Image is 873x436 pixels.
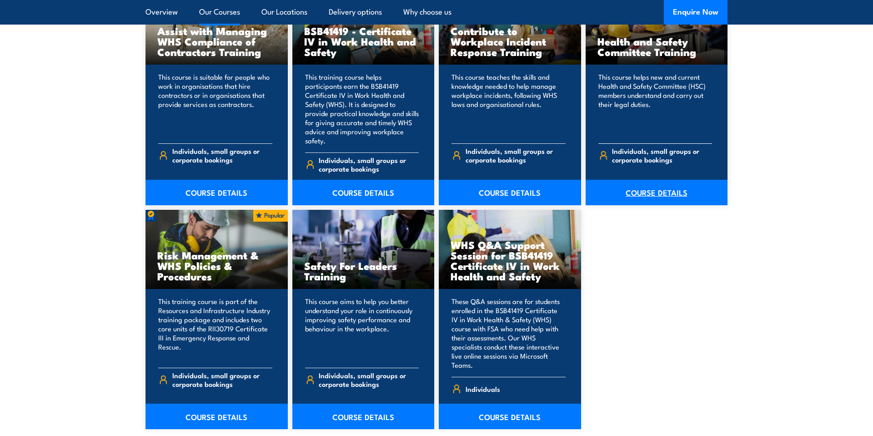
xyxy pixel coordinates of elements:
[439,180,581,205] a: COURSE DETAILS
[158,297,272,360] p: This training course is part of the Resources and Infrastructure Industry training package and in...
[157,250,276,281] h3: Risk Management & WHS Policies & Procedures
[586,180,728,205] a: COURSE DETAILS
[292,404,435,429] a: COURSE DETAILS
[466,147,566,164] span: Individuals, small groups or corporate bookings
[452,72,566,136] p: This course teaches the skills and knowledge needed to help manage workplace incidents, following...
[451,239,569,281] h3: WHS Q&A Support Session for BSB41419 Certificate IV in Work Health and Safety
[172,147,272,164] span: Individuals, small groups or corporate bookings
[612,147,712,164] span: Individuals, small groups or corporate bookings
[157,25,276,57] h3: Assist with Managing WHS Compliance of Contractors Training
[452,297,566,370] p: These Q&A sessions are for students enrolled in the BSB41419 Certificate IV in Work Health & Safe...
[598,72,712,136] p: This course helps new and current Health and Safety Committee (HSC) members understand and carry ...
[158,72,272,136] p: This course is suitable for people who work in organisations that hire contractors or in organisa...
[305,72,419,145] p: This training course helps participants earn the BSB41419 Certificate IV in Work Health and Safet...
[451,25,569,57] h3: Contribute to Workplace Incident Response Training
[145,180,288,205] a: COURSE DETAILS
[172,371,272,388] span: Individuals, small groups or corporate bookings
[304,260,423,281] h3: Safety For Leaders Training
[319,371,419,388] span: Individuals, small groups or corporate bookings
[304,25,423,57] h3: BSB41419 - Certificate IV in Work Health and Safety
[145,404,288,429] a: COURSE DETAILS
[305,297,419,360] p: This course aims to help you better understand your role in continuously improving safety perform...
[319,156,419,173] span: Individuals, small groups or corporate bookings
[466,382,500,396] span: Individuals
[597,36,716,57] h3: Health and Safety Committee Training
[439,404,581,429] a: COURSE DETAILS
[292,180,435,205] a: COURSE DETAILS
